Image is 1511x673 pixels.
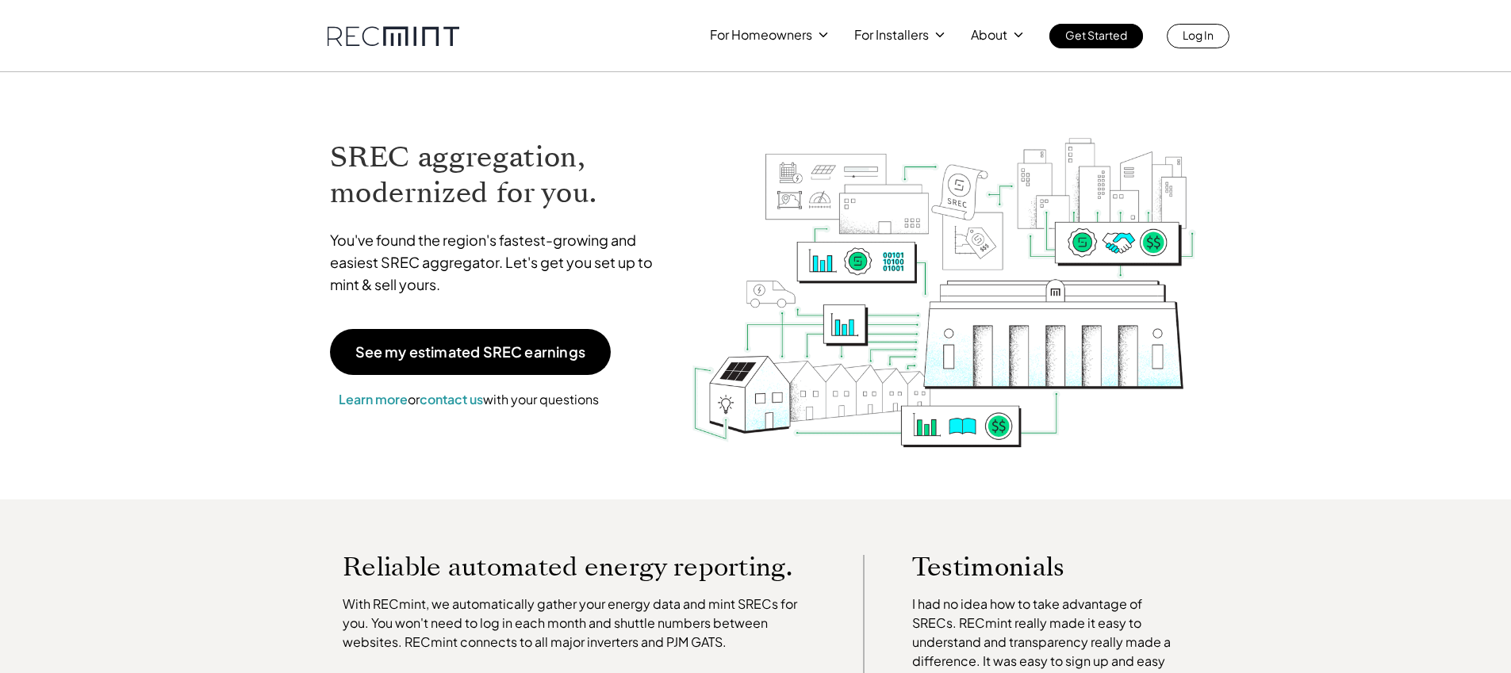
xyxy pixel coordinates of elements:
p: Log In [1183,24,1214,46]
a: contact us [420,391,483,407]
p: Testimonials [912,555,1149,579]
img: RECmint value cycle [691,96,1197,452]
a: Log In [1167,24,1229,48]
p: or with your questions [330,389,608,410]
p: See my estimated SREC earnings [355,345,585,359]
p: For Installers [854,24,929,46]
h1: SREC aggregation, modernized for you. [330,140,668,211]
a: Learn more [339,391,408,407]
p: With RECmint, we automatically gather your energy data and mint SRECs for you. You won't need to ... [343,595,815,652]
a: Get Started [1049,24,1143,48]
p: You've found the region's fastest-growing and easiest SREC aggregator. Let's get you set up to mi... [330,229,668,296]
p: Reliable automated energy reporting. [343,555,815,579]
p: About [971,24,1007,46]
a: See my estimated SREC earnings [330,329,611,375]
p: Get Started [1065,24,1127,46]
p: For Homeowners [710,24,812,46]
